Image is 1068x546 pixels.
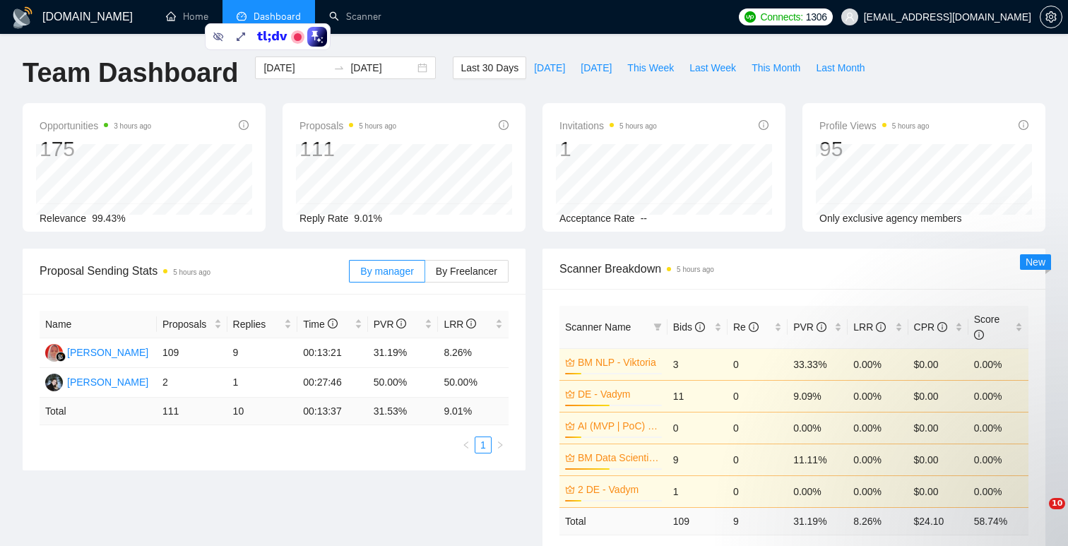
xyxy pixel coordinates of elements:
td: 33.33% [788,348,848,380]
td: Total [559,507,667,535]
span: crown [565,357,575,367]
td: 1 [667,475,728,507]
a: AC[PERSON_NAME] [45,346,148,357]
span: 9.01% [354,213,382,224]
button: [DATE] [573,57,619,79]
button: right [492,437,509,453]
div: 175 [40,136,151,162]
span: filter [653,323,662,331]
li: 1 [475,437,492,453]
a: DE - Vadym [578,386,659,402]
span: Last 30 Days [461,60,518,76]
div: 95 [819,136,930,162]
td: 9 [227,338,298,368]
h1: Team Dashboard [23,57,238,90]
td: 0 [728,348,788,380]
time: 5 hours ago [677,266,714,273]
span: info-circle [695,322,705,332]
span: Relevance [40,213,86,224]
td: 8.26% [438,338,509,368]
span: Acceptance Rate [559,213,635,224]
span: Time [303,319,337,330]
span: Profile Views [819,117,930,134]
a: searchScanner [329,11,381,23]
span: -- [641,213,647,224]
div: [PERSON_NAME] [67,374,148,390]
td: $0.00 [908,348,968,380]
td: 10 [227,398,298,425]
td: 2 [157,368,227,398]
span: info-circle [974,330,984,340]
time: 5 hours ago [619,122,657,130]
time: 5 hours ago [359,122,396,130]
input: Start date [263,60,328,76]
span: info-circle [876,322,886,332]
td: $ 24.10 [908,507,968,535]
span: crown [565,485,575,494]
span: crown [565,389,575,399]
img: LB [45,374,63,391]
th: Name [40,311,157,338]
td: 109 [667,507,728,535]
td: 8.26 % [848,507,908,535]
span: 10 [1049,498,1065,509]
td: 109 [157,338,227,368]
span: left [462,441,470,449]
td: 00:27:46 [297,368,368,398]
td: 0.00% [848,348,908,380]
button: Last Week [682,57,744,79]
span: [DATE] [581,60,612,76]
a: BM Data Scientist - [PERSON_NAME] [578,450,659,465]
span: [DATE] [534,60,565,76]
span: Invitations [559,117,657,134]
span: crown [565,453,575,463]
span: setting [1040,11,1062,23]
button: Last Month [808,57,872,79]
span: Only exclusive agency members [819,213,962,224]
a: AI (MVP | PoC) - [PERSON_NAME] [578,418,659,434]
div: 111 [299,136,396,162]
li: Next Page [492,437,509,453]
a: homeHome [166,11,208,23]
td: 111 [157,398,227,425]
span: info-circle [817,322,826,332]
td: 3 [667,348,728,380]
img: logo [11,6,34,29]
td: 0 [728,412,788,444]
span: info-circle [749,322,759,332]
span: crown [565,421,575,431]
span: PVR [374,319,407,330]
td: 00:13:21 [297,338,368,368]
span: PVR [793,321,826,333]
td: 11 [667,380,728,412]
span: info-circle [466,319,476,328]
span: By Freelancer [436,266,497,277]
span: Opportunities [40,117,151,134]
td: 9 [728,507,788,535]
button: setting [1040,6,1062,28]
td: 0 [728,444,788,475]
span: LRR [853,321,886,333]
td: 0.00% [788,412,848,444]
span: CPR [914,321,947,333]
span: Proposals [162,316,211,332]
li: Previous Page [458,437,475,453]
td: 0.00% [788,475,848,507]
td: 9.01 % [438,398,509,425]
span: Replies [233,316,282,332]
span: 99.43% [92,213,125,224]
td: 31.19% [368,338,439,368]
span: info-circle [937,322,947,332]
button: This Week [619,57,682,79]
td: 0 [667,412,728,444]
span: Scanner Breakdown [559,260,1028,278]
button: left [458,437,475,453]
td: 0 [728,475,788,507]
span: Proposal Sending Stats [40,262,349,280]
span: Proposals [299,117,396,134]
span: info-circle [1019,120,1028,130]
span: By manager [360,266,413,277]
a: 2 DE - Vadym [578,482,659,497]
span: to [333,62,345,73]
time: 3 hours ago [114,122,151,130]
